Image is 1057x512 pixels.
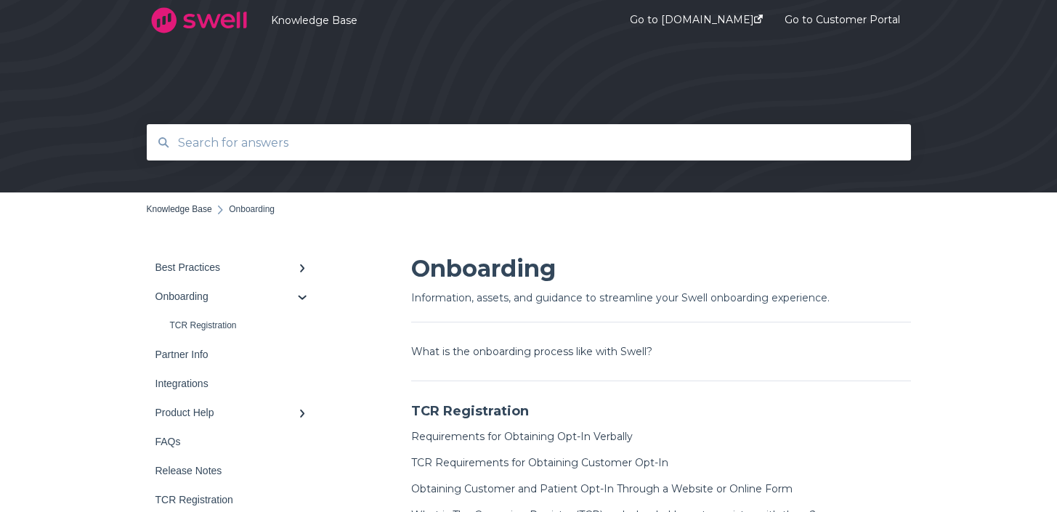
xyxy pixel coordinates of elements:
a: Integrations [147,369,321,398]
input: Search for answers [169,127,889,158]
div: Integrations [155,378,298,389]
a: TCR Registration [147,311,321,340]
a: FAQs [147,427,321,456]
span: Onboarding [229,204,275,214]
a: Knowledge Base [271,14,586,27]
div: Best Practices [155,261,298,273]
a: Requirements for Obtaining Opt-In Verbally [411,430,633,443]
a: Product Help [147,398,321,427]
div: FAQs [155,436,298,447]
a: Release Notes [147,456,321,485]
div: Product Help [155,407,298,418]
h6: Information, assets, and guidance to streamline your Swell onboarding experience. [411,289,911,322]
a: What is the onboarding process like with Swell? [411,345,652,358]
a: Knowledge Base [147,204,212,214]
h4: TCR Registration [411,402,911,420]
div: Onboarding [155,290,298,302]
img: company logo [147,2,252,38]
a: Partner Info [147,340,321,369]
div: Partner Info [155,349,298,360]
div: TCR Registration [155,494,298,505]
a: Best Practices [147,253,321,282]
a: Onboarding [147,282,321,311]
h1: Onboarding [411,253,911,285]
a: Obtaining Customer and Patient Opt-In Through a Website or Online Form [411,482,793,495]
a: TCR Requirements for Obtaining Customer Opt-In [411,456,668,469]
div: Release Notes [155,465,298,476]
